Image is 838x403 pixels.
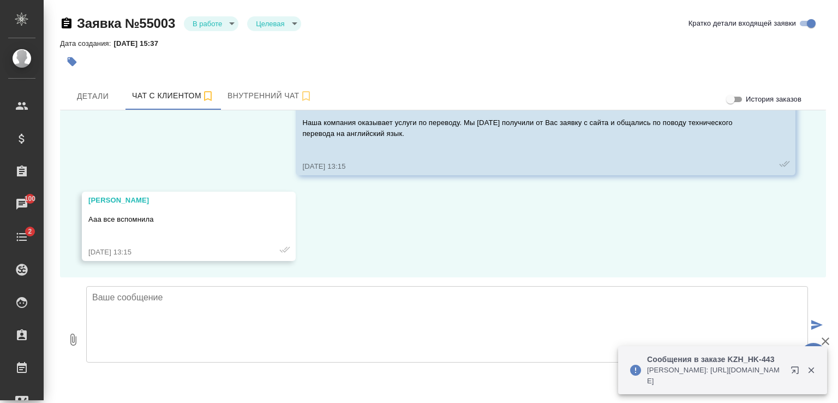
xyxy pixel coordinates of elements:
a: 2 [3,223,41,251]
button: В работе [189,19,225,28]
div: [DATE] 13:15 [88,247,258,258]
svg: Подписаться [201,90,214,103]
div: В работе [184,16,238,31]
span: 2 [21,226,38,237]
button: Добавить тэг [60,50,84,74]
span: История заказов [746,94,801,105]
span: Внутренний чат [228,89,313,103]
button: 77010969669 (Батырова Салтанат ) - (undefined) [125,82,221,110]
button: Закрыть [800,365,822,375]
span: 100 [18,193,43,204]
svg: Подписаться [300,90,313,103]
span: Чат с клиентом [132,89,214,103]
p: Сообщения в заказе KZH_HK-443 [647,354,783,365]
p: Ааа все вспомнила [88,214,258,225]
p: [DATE] 15:37 [113,39,166,48]
p: Дата создания: [60,39,113,48]
a: 100 [3,191,41,218]
a: Заявка №55003 [77,16,175,31]
button: Целевая [253,19,288,28]
span: Детали [67,90,119,103]
div: В работе [247,16,301,31]
p: [PERSON_NAME]: [URL][DOMAIN_NAME] [647,365,783,387]
button: Открыть в новой вкладке [784,359,810,386]
button: 🙏 [800,343,827,370]
button: Скопировать ссылку [60,17,73,30]
div: [DATE] 13:15 [302,161,757,172]
div: [PERSON_NAME] [88,195,258,206]
span: Кратко детали входящей заявки [689,18,796,29]
p: Наша компания оказывает услуги по переводу. Мы [DATE] получили от Вас заявку с сайта и общались п... [302,117,757,139]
